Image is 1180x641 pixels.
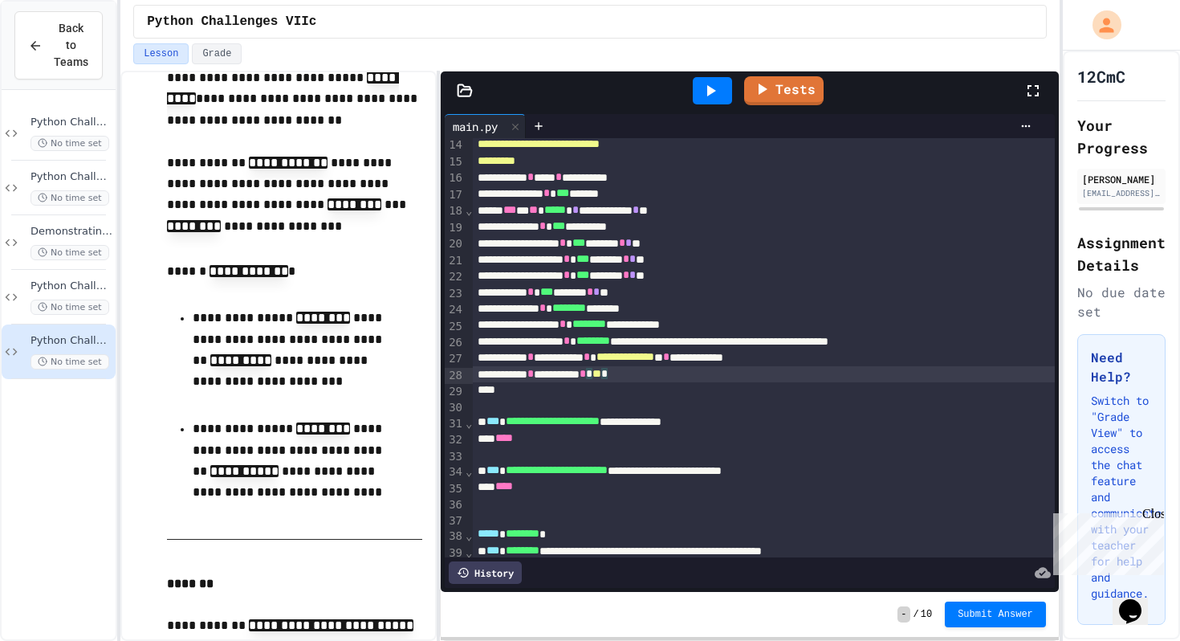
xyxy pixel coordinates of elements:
span: No time set [31,136,109,151]
div: 34 [445,464,465,480]
span: Python Challenges VIIc [31,334,112,348]
div: 32 [445,432,465,448]
h3: Need Help? [1091,348,1152,386]
div: 37 [445,513,465,529]
div: 17 [445,187,465,203]
span: Back to Teams [52,20,89,71]
div: 25 [445,319,465,335]
span: / [913,608,919,621]
div: Chat with us now!Close [6,6,111,102]
div: 35 [445,481,465,497]
div: 36 [445,497,465,513]
button: Submit Answer [945,602,1046,627]
div: 14 [445,137,465,153]
span: - [897,606,909,623]
span: Submit Answer [958,608,1033,621]
div: 33 [445,449,465,465]
p: Switch to "Grade View" to access the chat feature and communicate with your teacher for help and ... [1091,393,1152,602]
div: 31 [445,416,465,432]
span: Fold line [465,204,473,217]
span: No time set [31,245,109,260]
span: Demonstrating OOP Principles Task [31,225,112,239]
h2: Assignment Details [1077,231,1166,276]
div: 23 [445,286,465,302]
div: 21 [445,253,465,269]
button: Grade [192,43,242,64]
span: No time set [31,354,109,369]
div: main.py [445,118,506,135]
div: 18 [445,203,465,219]
div: 26 [445,335,465,351]
div: 16 [445,170,465,186]
div: [PERSON_NAME] [1082,172,1161,186]
span: No time set [31,190,109,206]
div: 39 [445,545,465,561]
div: 38 [445,529,465,545]
div: 19 [445,220,465,236]
span: Fold line [465,529,473,542]
span: No time set [31,300,109,315]
div: 22 [445,269,465,285]
div: main.py [445,114,526,138]
span: Fold line [465,465,473,478]
div: 15 [445,154,465,170]
div: 24 [445,302,465,318]
span: Fold line [465,546,473,559]
button: Back to Teams [14,11,103,80]
div: 30 [445,400,465,416]
button: Lesson [133,43,189,64]
span: 10 [921,608,932,621]
h2: Your Progress [1077,114,1166,159]
div: No due date set [1077,283,1166,321]
span: Python Challenges VIIc [147,12,316,31]
span: Python Challenges XXIVb [31,170,112,184]
div: 20 [445,236,465,252]
a: Tests [744,76,824,105]
iframe: chat widget [1113,577,1164,625]
div: 27 [445,351,465,367]
div: 29 [445,384,465,400]
h1: 12CmC [1077,65,1125,88]
div: [EMAIL_ADDRESS][DOMAIN_NAME] [1082,187,1161,199]
span: Fold line [465,417,473,430]
div: History [449,561,522,584]
div: My Account [1076,6,1125,43]
span: Python Challenges XXIVc [31,116,112,129]
div: 28 [445,368,465,384]
span: Python Challenges XXIV [31,280,112,293]
iframe: chat widget [1047,507,1164,575]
